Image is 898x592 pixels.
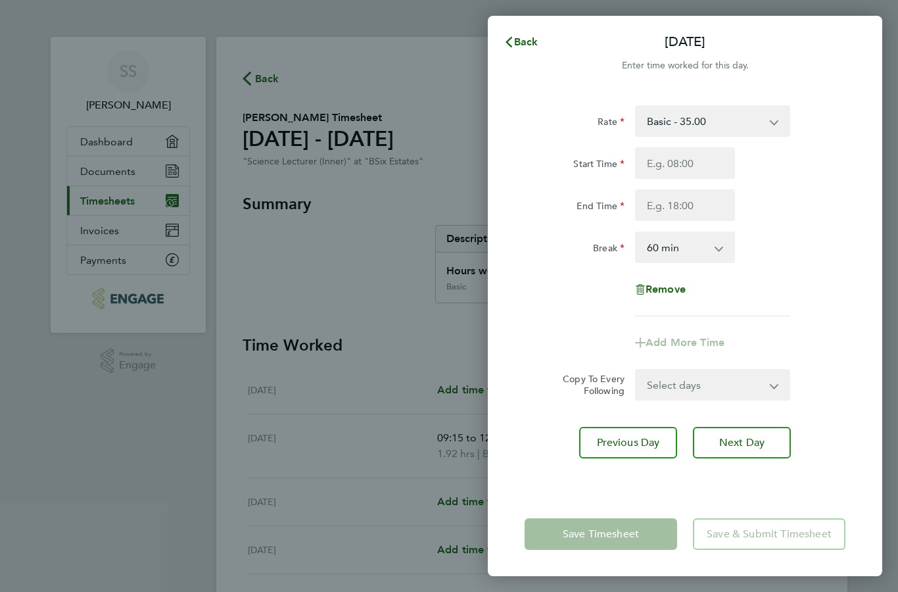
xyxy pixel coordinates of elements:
[665,33,705,51] p: [DATE]
[552,373,625,397] label: Copy To Every Following
[579,427,677,458] button: Previous Day
[719,436,765,449] span: Next Day
[598,116,625,132] label: Rate
[573,158,625,174] label: Start Time
[490,29,552,55] button: Back
[514,36,538,48] span: Back
[577,200,625,216] label: End Time
[693,427,791,458] button: Next Day
[488,58,882,74] div: Enter time worked for this day.
[597,436,660,449] span: Previous Day
[635,284,686,295] button: Remove
[646,283,686,295] span: Remove
[593,242,625,258] label: Break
